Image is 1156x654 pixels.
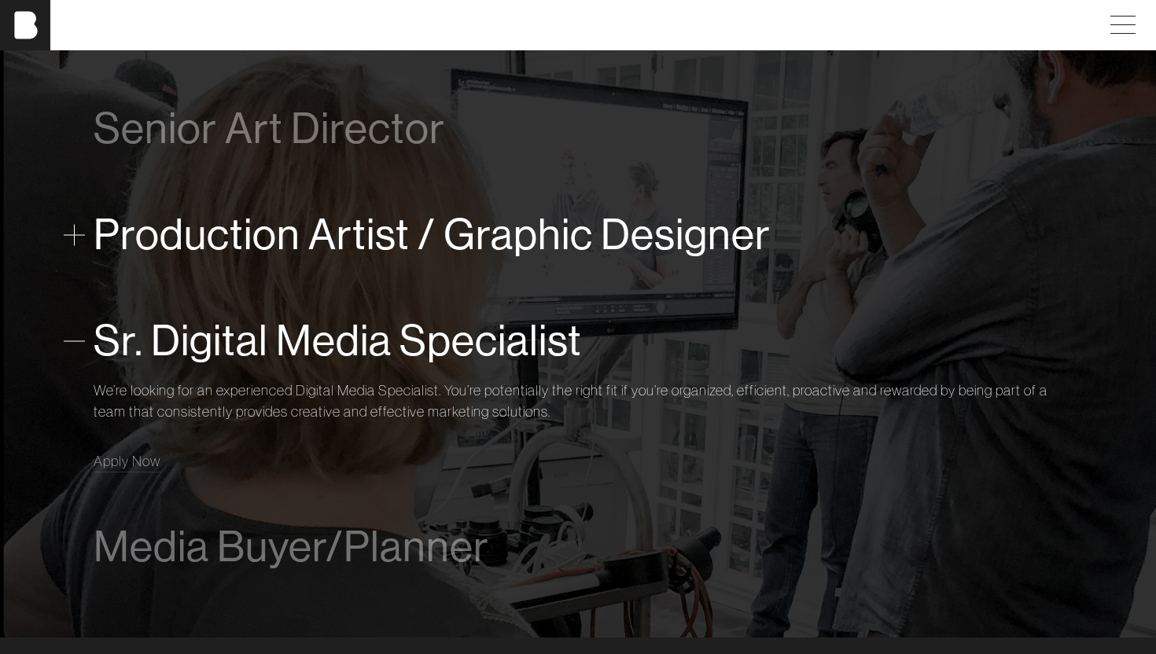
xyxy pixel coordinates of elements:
span: Apply Now [94,452,160,470]
span: Sr. Digital Media Specialist [94,317,582,365]
span: Media Buyer/Planner [94,523,489,571]
span: Production Artist / Graphic Designer [94,211,771,259]
a: Apply Now [94,450,160,472]
span: Senior Art Director [94,105,445,152]
p: We’re looking for an experienced Digital Media Specialist. You’re potentially the right fit if yo... [94,380,1062,422]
